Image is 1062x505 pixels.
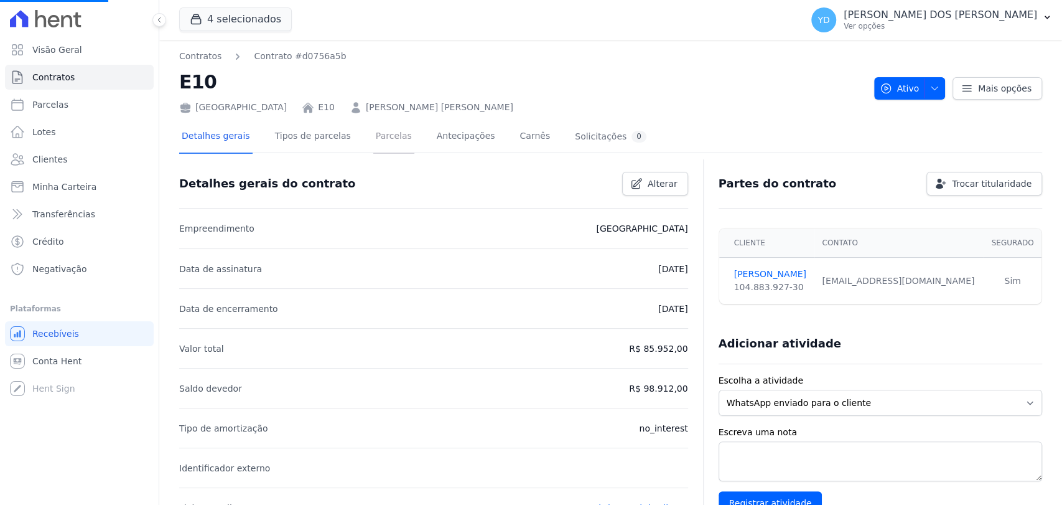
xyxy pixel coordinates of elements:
h3: Detalhes gerais do contrato [179,176,355,191]
p: Data de assinatura [179,262,262,276]
p: R$ 85.952,00 [629,341,687,356]
h2: E10 [179,68,864,96]
label: Escreva uma nota [719,426,1042,439]
nav: Breadcrumb [179,50,864,63]
span: Clientes [32,153,67,166]
p: [DATE] [658,301,687,316]
a: Parcelas [5,92,154,117]
label: Escolha a atividade [719,374,1042,387]
span: Negativação [32,263,87,275]
p: Saldo devedor [179,381,242,396]
span: Alterar [648,177,678,190]
p: [PERSON_NAME] DOS [PERSON_NAME] [844,9,1037,21]
a: Parcelas [373,121,414,154]
a: Lotes [5,120,154,144]
a: Clientes [5,147,154,172]
a: Carnês [517,121,552,154]
div: Solicitações [575,131,646,143]
a: Alterar [622,172,688,196]
p: Data de encerramento [179,301,278,316]
th: Cliente [719,229,815,258]
a: Conta Hent [5,349,154,374]
span: Contratos [32,71,75,83]
a: Negativação [5,257,154,281]
p: Ver opções [844,21,1037,31]
a: Antecipações [434,121,498,154]
span: Lotes [32,126,56,138]
span: Crédito [32,235,64,248]
a: Contratos [5,65,154,90]
p: Identificador externo [179,461,270,476]
div: [GEOGRAPHIC_DATA] [179,101,287,114]
td: Sim [984,258,1041,304]
a: [PERSON_NAME] [PERSON_NAME] [366,101,513,114]
span: Conta Hent [32,355,82,367]
a: Recebíveis [5,321,154,346]
p: Valor total [179,341,224,356]
a: Detalhes gerais [179,121,253,154]
div: Plataformas [10,301,149,316]
span: Visão Geral [32,44,82,56]
span: Parcelas [32,98,68,111]
div: 104.883.927-30 [734,281,808,294]
div: [EMAIL_ADDRESS][DOMAIN_NAME] [822,275,976,288]
span: Mais opções [978,82,1032,95]
a: [PERSON_NAME] [734,268,808,281]
a: Mais opções [953,77,1042,100]
a: Contrato #d0756a5b [254,50,346,63]
span: Transferências [32,208,95,220]
p: Tipo de amortização [179,421,268,436]
a: Minha Carteira [5,174,154,199]
button: 4 selecionados [179,7,292,31]
a: Tipos de parcelas [272,121,353,154]
span: YD [817,16,829,24]
p: [DATE] [658,262,687,276]
h3: Adicionar atividade [719,336,841,351]
nav: Breadcrumb [179,50,347,63]
p: no_interest [639,421,687,436]
th: Segurado [984,229,1041,258]
h3: Partes do contrato [719,176,837,191]
span: Recebíveis [32,328,79,340]
a: Contratos [179,50,221,63]
div: 0 [631,131,646,143]
a: Solicitações0 [572,121,649,154]
span: Ativo [880,77,920,100]
p: Empreendimento [179,221,254,236]
p: R$ 98.912,00 [629,381,687,396]
a: Visão Geral [5,37,154,62]
p: [GEOGRAPHIC_DATA] [596,221,687,236]
span: Trocar titularidade [952,177,1032,190]
span: Minha Carteira [32,181,96,193]
th: Contato [814,229,984,258]
a: Transferências [5,202,154,227]
a: E10 [318,101,335,114]
a: Trocar titularidade [926,172,1042,196]
button: YD [PERSON_NAME] DOS [PERSON_NAME] Ver opções [801,2,1062,37]
a: Crédito [5,229,154,254]
button: Ativo [874,77,946,100]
